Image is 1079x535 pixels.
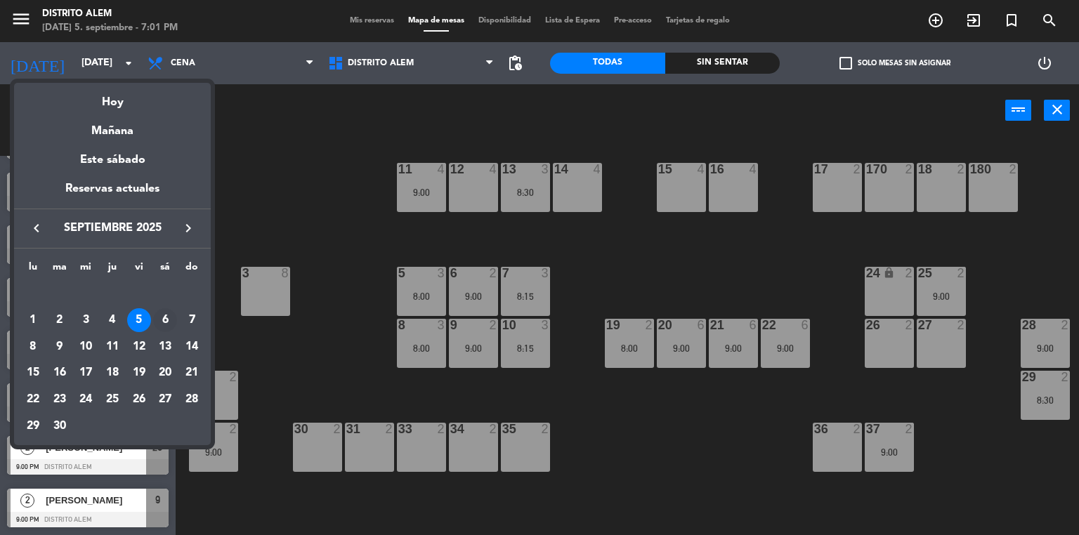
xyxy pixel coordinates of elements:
[20,386,46,413] td: 22 de septiembre de 2025
[48,335,72,359] div: 9
[178,333,205,360] td: 14 de septiembre de 2025
[152,307,179,333] td: 6 de septiembre de 2025
[48,361,72,385] div: 16
[99,307,126,333] td: 4 de septiembre de 2025
[126,333,152,360] td: 12 de septiembre de 2025
[152,259,179,281] th: sábado
[46,359,73,386] td: 16 de septiembre de 2025
[180,308,204,332] div: 7
[178,259,205,281] th: domingo
[126,386,152,413] td: 26 de septiembre de 2025
[126,359,152,386] td: 19 de septiembre de 2025
[100,388,124,411] div: 25
[180,220,197,237] i: keyboard_arrow_right
[180,388,204,411] div: 28
[20,259,46,281] th: lunes
[127,335,151,359] div: 12
[74,361,98,385] div: 17
[152,359,179,386] td: 20 de septiembre de 2025
[74,388,98,411] div: 24
[127,388,151,411] div: 26
[127,361,151,385] div: 19
[99,386,126,413] td: 25 de septiembre de 2025
[46,386,73,413] td: 23 de septiembre de 2025
[20,333,46,360] td: 8 de septiembre de 2025
[20,359,46,386] td: 15 de septiembre de 2025
[20,307,46,333] td: 1 de septiembre de 2025
[74,308,98,332] div: 3
[126,259,152,281] th: viernes
[24,219,49,237] button: keyboard_arrow_left
[72,359,99,386] td: 17 de septiembre de 2025
[14,180,211,209] div: Reservas actuales
[20,413,46,440] td: 29 de septiembre de 2025
[100,361,124,385] div: 18
[21,361,45,385] div: 15
[178,386,205,413] td: 28 de septiembre de 2025
[14,112,211,140] div: Mañana
[74,335,98,359] div: 10
[99,359,126,386] td: 18 de septiembre de 2025
[72,333,99,360] td: 10 de septiembre de 2025
[153,361,177,385] div: 20
[178,307,205,333] td: 7 de septiembre de 2025
[152,386,179,413] td: 27 de septiembre de 2025
[126,307,152,333] td: 5 de septiembre de 2025
[21,414,45,438] div: 29
[153,388,177,411] div: 27
[178,359,205,386] td: 21 de septiembre de 2025
[49,219,176,237] span: septiembre 2025
[180,335,204,359] div: 14
[100,335,124,359] div: 11
[99,259,126,281] th: jueves
[21,308,45,332] div: 1
[176,219,201,237] button: keyboard_arrow_right
[14,140,211,180] div: Este sábado
[180,361,204,385] div: 21
[99,333,126,360] td: 11 de septiembre de 2025
[100,308,124,332] div: 4
[46,307,73,333] td: 2 de septiembre de 2025
[21,335,45,359] div: 8
[48,414,72,438] div: 30
[48,308,72,332] div: 2
[46,413,73,440] td: 30 de septiembre de 2025
[46,259,73,281] th: martes
[21,388,45,411] div: 22
[46,333,73,360] td: 9 de septiembre de 2025
[153,335,177,359] div: 13
[72,259,99,281] th: miércoles
[153,308,177,332] div: 6
[152,333,179,360] td: 13 de septiembre de 2025
[14,83,211,112] div: Hoy
[72,307,99,333] td: 3 de septiembre de 2025
[20,280,205,307] td: SEP.
[28,220,45,237] i: keyboard_arrow_left
[127,308,151,332] div: 5
[72,386,99,413] td: 24 de septiembre de 2025
[48,388,72,411] div: 23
